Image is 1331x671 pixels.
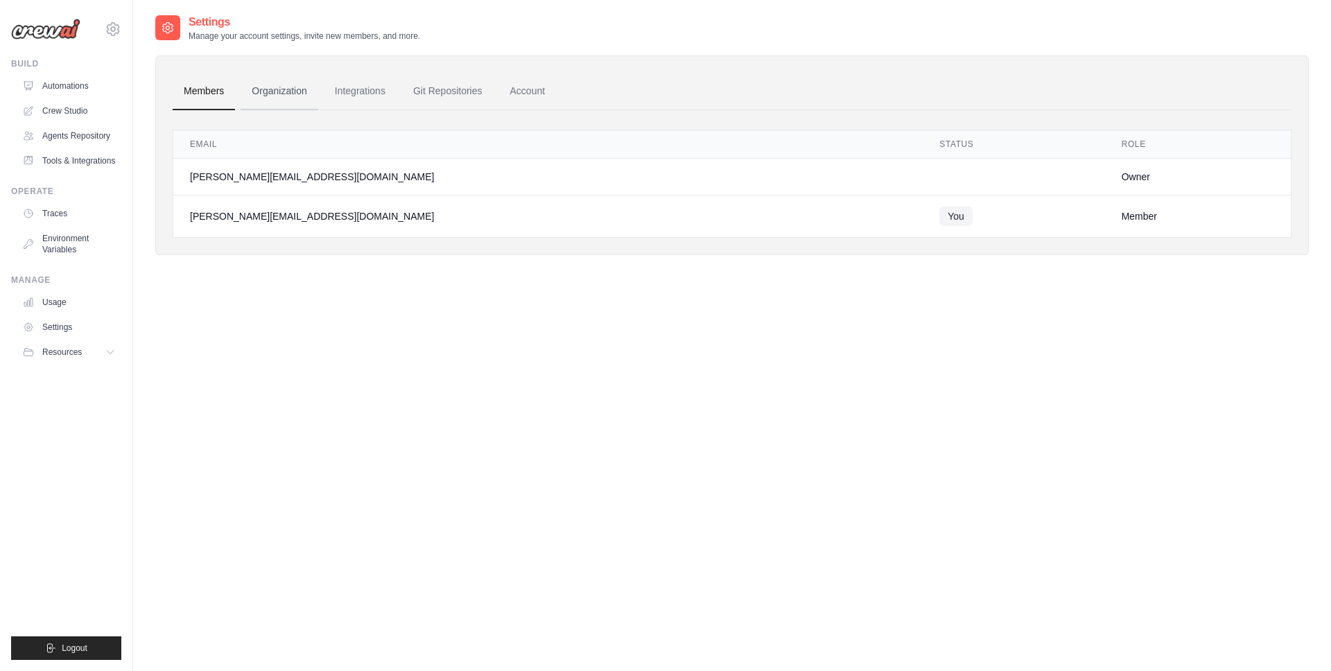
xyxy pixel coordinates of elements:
[499,73,557,110] a: Account
[402,73,494,110] a: Git Repositories
[11,19,80,40] img: Logo
[17,291,121,313] a: Usage
[173,73,235,110] a: Members
[190,209,906,223] div: [PERSON_NAME][EMAIL_ADDRESS][DOMAIN_NAME]
[17,125,121,147] a: Agents Repository
[1122,170,1274,184] div: Owner
[241,73,317,110] a: Organization
[173,130,923,159] th: Email
[11,274,121,286] div: Manage
[1105,130,1291,159] th: Role
[1122,209,1274,223] div: Member
[11,186,121,197] div: Operate
[17,100,121,122] a: Crew Studio
[62,643,87,654] span: Logout
[17,202,121,225] a: Traces
[190,170,906,184] div: [PERSON_NAME][EMAIL_ADDRESS][DOMAIN_NAME]
[17,227,121,261] a: Environment Variables
[17,341,121,363] button: Resources
[42,347,82,358] span: Resources
[189,14,420,31] h2: Settings
[17,150,121,172] a: Tools & Integrations
[939,207,973,226] span: You
[17,316,121,338] a: Settings
[923,130,1104,159] th: Status
[11,636,121,660] button: Logout
[189,31,420,42] p: Manage your account settings, invite new members, and more.
[11,58,121,69] div: Build
[17,75,121,97] a: Automations
[324,73,397,110] a: Integrations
